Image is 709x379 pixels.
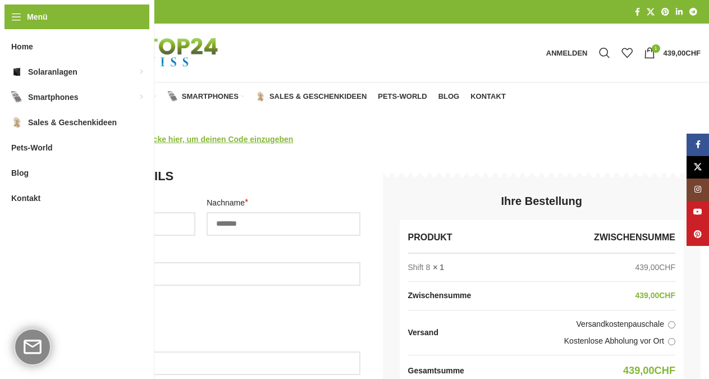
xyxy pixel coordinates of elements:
label: Versandkostenpauschale [451,319,675,330]
bdi: 439,00 [635,263,675,272]
a: Anmelden [541,42,593,64]
span: Smartphones [182,92,239,101]
div: Hast du einen Gutschein? [42,133,293,145]
label: Nachname [207,197,360,209]
strong: × 1 [433,262,444,273]
label: Firmenname [42,247,360,259]
bdi: 439,00 [635,291,675,300]
th: Zwischensumme [542,223,675,252]
span: Anmelden [546,49,588,57]
img: Sales & Geschenkideen [255,92,266,102]
img: Solaranlagen [11,66,22,77]
a: Facebook Social Link [632,4,643,20]
span: Home [11,36,33,57]
a: Pets-World [378,85,427,108]
h4: Ihre Bestellung [501,193,582,209]
label: Straße [42,336,360,349]
a: Sales & Geschenkideen [255,85,367,108]
img: Sales & Geschenkideen [11,117,22,128]
th: Versand [408,319,444,347]
a: X Social Link [643,4,658,20]
span: Solaranlagen [28,62,77,82]
a: Smartphones [168,85,244,108]
a: LinkedIn Social Link [673,4,686,20]
span: CHF [685,49,701,57]
span: Kontakt [11,188,40,208]
span: CHF [659,263,675,272]
a: YouTube Social Link [687,201,709,223]
img: Smartphones [11,92,22,103]
span: Shift 8 [408,262,431,273]
a: Pinterest Social Link [658,4,673,20]
label: Kostenlose Abholung vor Ort [451,336,675,347]
span: Blog [11,163,29,183]
a: Instagram Social Link [687,179,709,201]
bdi: 439,00 [623,365,675,376]
a: Suche [593,42,616,64]
a: Gutscheincode eingeben [143,133,294,145]
span: Smartphones [28,87,78,107]
label: Land / Region [42,297,360,309]
a: Blog [438,85,460,108]
th: Produkt [408,223,542,252]
a: X Social Link [687,156,709,179]
a: Pinterest Social Link [687,223,709,246]
span: CHF [659,291,675,300]
img: Smartphones [168,92,178,102]
a: Facebook Social Link [687,134,709,156]
th: Zwischensumme [408,282,477,310]
span: Kontakt [470,92,506,101]
span: Pets-World [378,92,427,101]
span: Menü [27,11,48,23]
span: Sales & Geschenkideen [269,92,367,101]
h3: Rechnungsdetails [42,168,360,185]
span: Blog [438,92,460,101]
a: Telegram Social Link [686,4,701,20]
a: 1 439,00CHF [638,42,706,64]
span: 1 [652,44,660,53]
span: Sales & Geschenkideen [28,112,117,133]
div: Meine Wunschliste [616,42,638,64]
span: CHF [655,365,675,376]
bdi: 439,00 [664,49,701,57]
div: Hauptnavigation [36,85,511,108]
a: Solaranlagen [75,85,157,108]
span: Pets-World [11,138,53,158]
a: Kontakt [470,85,506,108]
